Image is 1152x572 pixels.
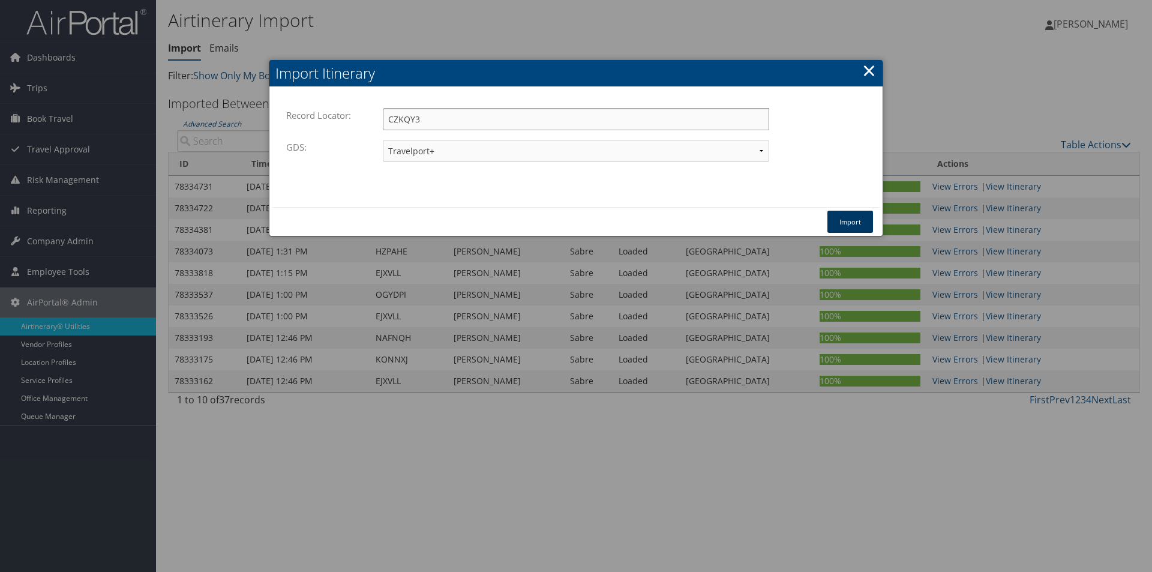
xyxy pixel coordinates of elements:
[862,58,876,82] a: ×
[827,211,873,233] button: Import
[269,60,883,86] h2: Import Itinerary
[286,136,313,158] label: GDS:
[286,104,357,127] label: Record Locator:
[383,108,769,130] input: Enter the Record Locator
